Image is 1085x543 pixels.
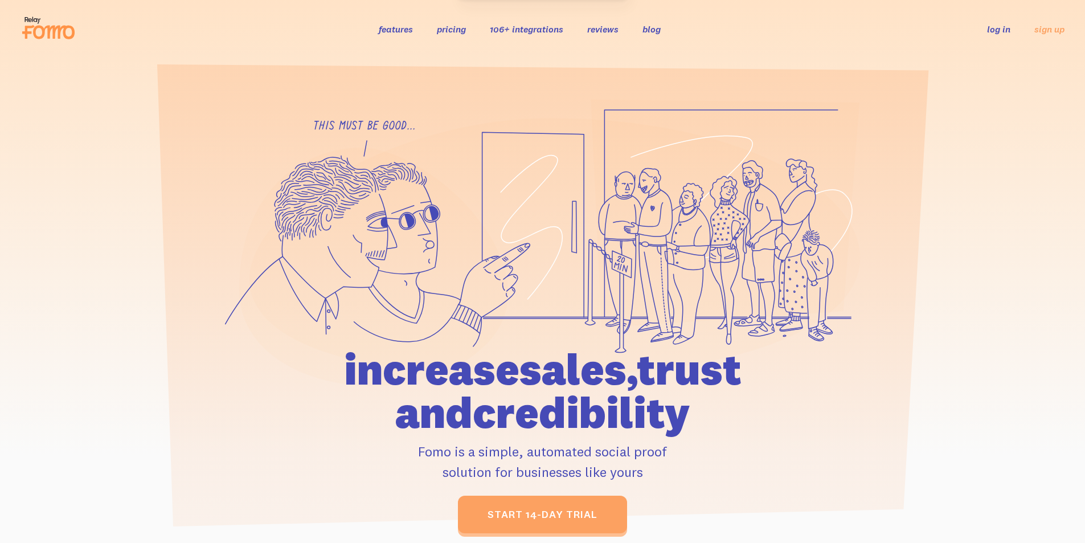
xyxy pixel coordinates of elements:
[437,23,466,35] a: pricing
[458,496,627,533] a: start 14-day trial
[1034,23,1064,35] a: sign up
[587,23,619,35] a: reviews
[379,23,413,35] a: features
[987,23,1010,35] a: log in
[642,23,661,35] a: blog
[490,23,563,35] a: 106+ integrations
[279,441,806,482] p: Fomo is a simple, automated social proof solution for businesses like yours
[279,348,806,434] h1: increase sales, trust and credibility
